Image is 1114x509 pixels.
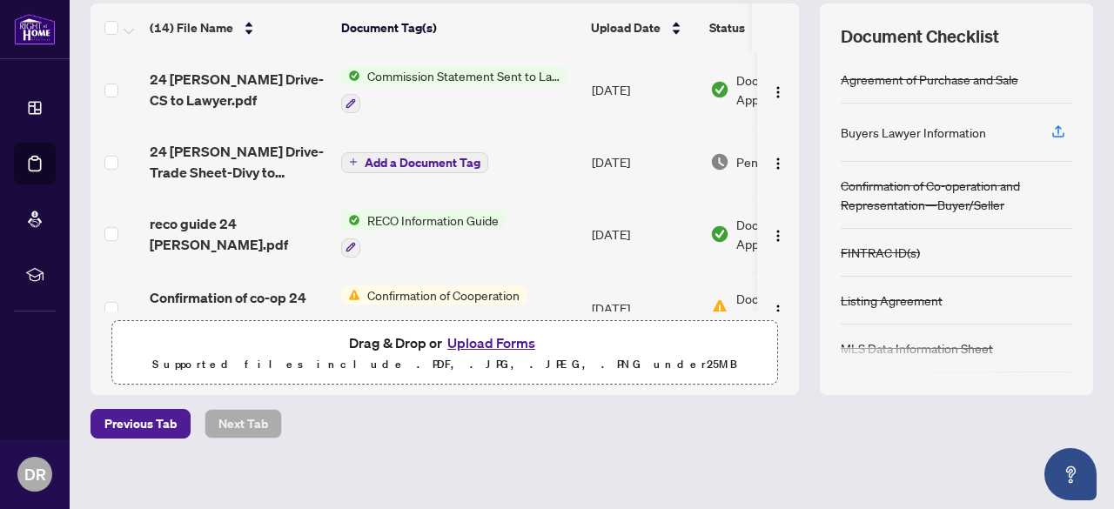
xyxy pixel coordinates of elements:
[150,287,327,329] span: Confirmation of co-op 24 [PERSON_NAME].pdf
[341,66,360,85] img: Status Icon
[591,18,661,37] span: Upload Date
[150,213,327,255] span: reco guide 24 [PERSON_NAME].pdf
[771,85,785,99] img: Logo
[841,291,943,310] div: Listing Agreement
[841,24,999,49] span: Document Checklist
[123,354,767,375] p: Supported files include .PDF, .JPG, .JPEG, .PNG under 25 MB
[341,285,360,305] img: Status Icon
[585,52,703,127] td: [DATE]
[736,152,823,171] span: Pending Review
[150,141,327,183] span: 24 [PERSON_NAME] Drive-Trade Sheet-Divy to Review.pdf
[341,152,488,173] button: Add a Document Tag
[1044,448,1097,500] button: Open asap
[771,157,785,171] img: Logo
[710,298,729,318] img: Document Status
[112,321,777,385] span: Drag & Drop orUpload FormsSupported files include .PDF, .JPG, .JPEG, .PNG under25MB
[841,70,1018,89] div: Agreement of Purchase and Sale
[349,157,358,166] span: plus
[341,151,488,173] button: Add a Document Tag
[341,211,506,258] button: Status IconRECO Information Guide
[360,66,567,85] span: Commission Statement Sent to Lawyer
[24,462,46,486] span: DR
[710,224,729,244] img: Document Status
[360,211,506,230] span: RECO Information Guide
[764,76,792,104] button: Logo
[736,215,844,253] span: Document Approved
[764,294,792,322] button: Logo
[709,18,745,37] span: Status
[585,197,703,271] td: [DATE]
[585,271,703,346] td: [DATE]
[150,18,233,37] span: (14) File Name
[341,285,527,332] button: Status IconConfirmation of Cooperation
[841,338,993,358] div: MLS Data Information Sheet
[736,70,844,109] span: Document Approved
[14,13,56,45] img: logo
[771,304,785,318] img: Logo
[143,3,334,52] th: (14) File Name
[771,229,785,243] img: Logo
[442,332,540,354] button: Upload Forms
[841,176,1072,214] div: Confirmation of Co-operation and Representation—Buyer/Seller
[764,148,792,176] button: Logo
[710,152,729,171] img: Document Status
[104,410,177,438] span: Previous Tab
[91,409,191,439] button: Previous Tab
[584,3,702,52] th: Upload Date
[585,127,703,197] td: [DATE]
[736,289,827,327] span: Document Needs Work
[841,123,986,142] div: Buyers Lawyer Information
[841,243,920,262] div: FINTRAC ID(s)
[205,409,282,439] button: Next Tab
[341,211,360,230] img: Status Icon
[702,3,850,52] th: Status
[341,66,567,113] button: Status IconCommission Statement Sent to Lawyer
[150,69,327,111] span: 24 [PERSON_NAME] Drive-CS to Lawyer.pdf
[360,285,527,305] span: Confirmation of Cooperation
[334,3,584,52] th: Document Tag(s)
[764,220,792,248] button: Logo
[710,80,729,99] img: Document Status
[349,332,540,354] span: Drag & Drop or
[365,157,480,169] span: Add a Document Tag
